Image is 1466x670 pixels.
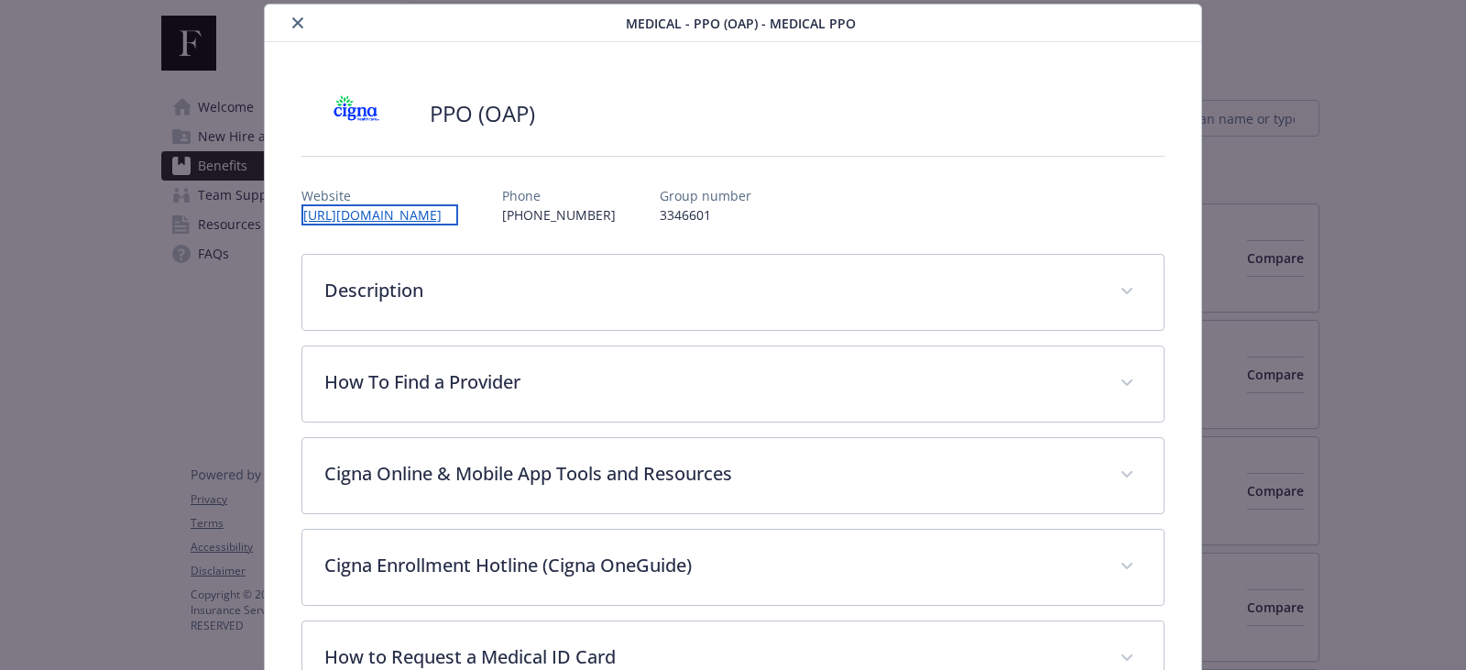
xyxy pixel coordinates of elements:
[302,346,1164,422] div: How To Find a Provider
[502,205,616,225] p: [PHONE_NUMBER]
[324,460,1098,488] p: Cigna Online & Mobile App Tools and Resources
[324,277,1098,304] p: Description
[430,98,535,129] h2: PPO (OAP)
[302,438,1164,513] div: Cigna Online & Mobile App Tools and Resources
[301,204,458,225] a: [URL][DOMAIN_NAME]
[287,12,309,34] button: close
[626,14,856,33] span: Medical - PPO (OAP) - Medical PPO
[660,205,751,225] p: 3346601
[301,86,411,141] img: CIGNA
[502,186,616,205] p: Phone
[324,368,1098,396] p: How To Find a Provider
[301,186,458,205] p: Website
[302,530,1164,605] div: Cigna Enrollment Hotline (Cigna OneGuide)
[302,255,1164,330] div: Description
[660,186,751,205] p: Group number
[324,552,1098,579] p: Cigna Enrollment Hotline (Cigna OneGuide)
